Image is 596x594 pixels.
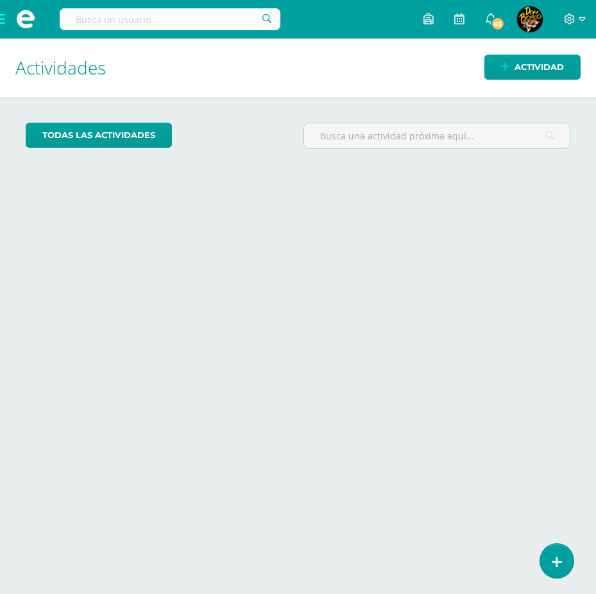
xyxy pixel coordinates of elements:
[15,39,581,97] h1: Actividades
[515,55,564,79] span: Actividad
[304,123,570,148] input: Busca una actividad próxima aquí...
[491,17,505,31] span: 63
[484,55,581,80] a: Actividad
[60,8,280,30] input: Busca un usuario...
[26,123,172,148] a: todas las Actividades
[517,6,543,32] img: e848a06d305063da6e408c2e705eb510.png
